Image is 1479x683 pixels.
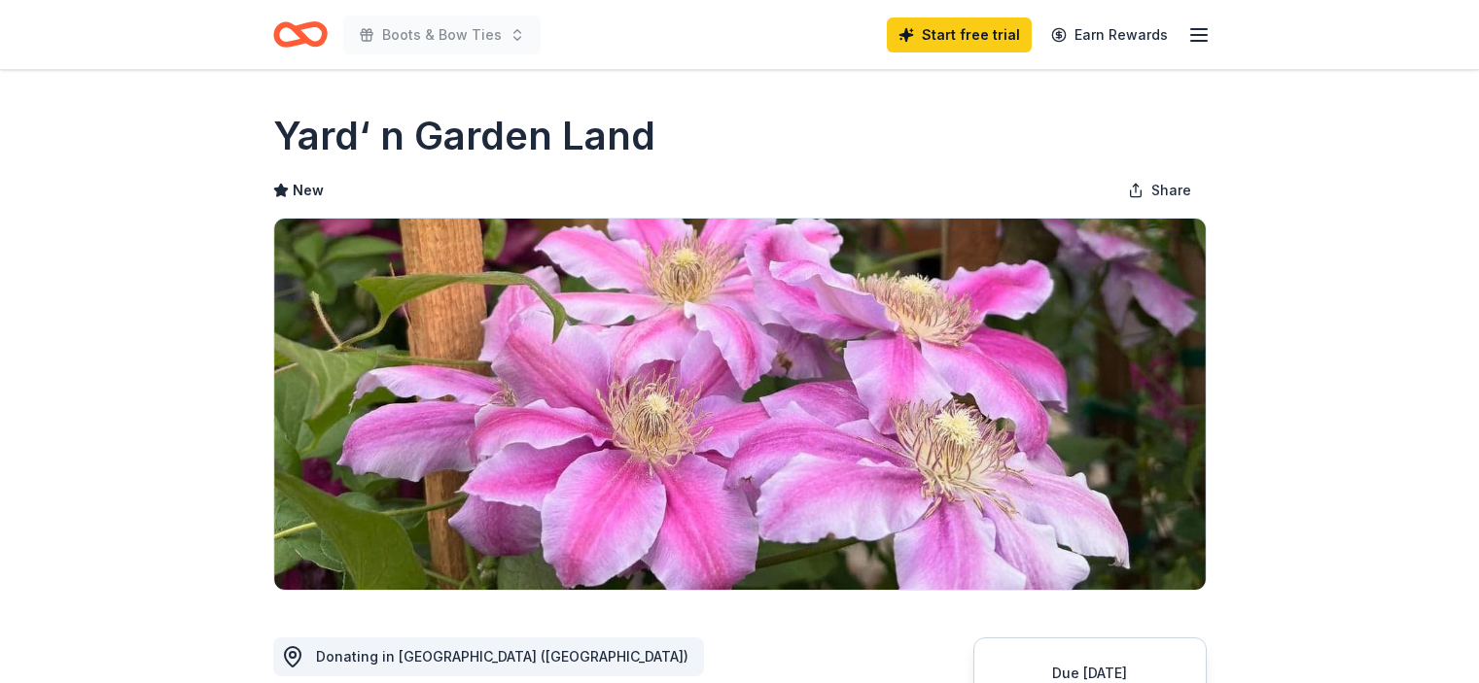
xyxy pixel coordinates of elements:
span: New [293,179,324,202]
h1: Yard‘ n Garden Land [273,109,655,163]
span: Boots & Bow Ties [382,23,502,47]
a: Home [273,12,328,57]
span: Donating in [GEOGRAPHIC_DATA] ([GEOGRAPHIC_DATA]) [316,648,688,665]
img: Image for Yard‘ n Garden Land [274,219,1206,590]
button: Boots & Bow Ties [343,16,541,54]
a: Start free trial [887,17,1032,52]
button: Share [1112,171,1207,210]
span: Share [1151,179,1191,202]
a: Earn Rewards [1039,17,1180,52]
